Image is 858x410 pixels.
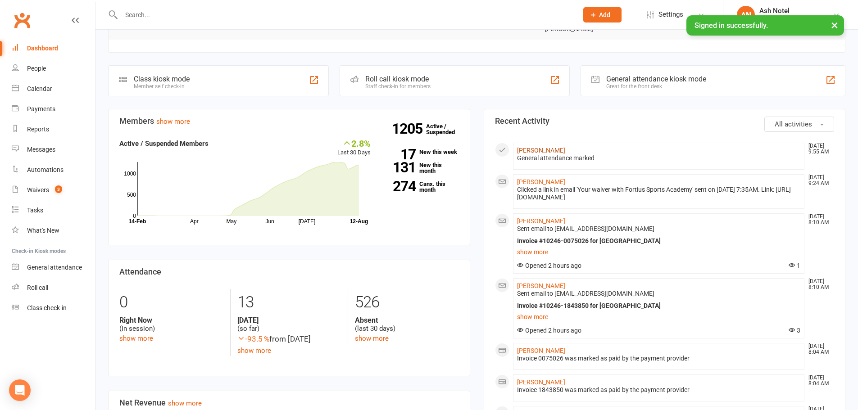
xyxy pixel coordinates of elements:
a: 274Canx. this month [384,181,459,193]
a: 17New this week [384,149,459,155]
strong: 131 [384,161,416,174]
div: Class check-in [27,304,67,311]
div: Invoice #10246-1843850 for [GEOGRAPHIC_DATA] [517,302,801,310]
div: General attendance kiosk mode [606,75,706,83]
strong: 1205 [392,122,426,135]
strong: Right Now [119,316,223,324]
a: show more [355,334,389,342]
a: Messages [12,140,95,160]
strong: [DATE] [237,316,341,324]
a: What's New [12,221,95,241]
div: from [DATE] [237,333,341,345]
span: All activities [775,120,812,128]
span: 1 [789,262,800,269]
span: -93.5 % [237,334,269,343]
a: [PERSON_NAME] [517,347,565,354]
span: Add [599,11,610,18]
a: Waivers 3 [12,180,95,200]
a: Reports [12,119,95,140]
div: Dashboard [27,45,58,52]
div: People [27,65,46,72]
a: show more [119,334,153,342]
h3: Recent Activity [495,117,835,126]
div: [GEOGRAPHIC_DATA] [759,15,820,23]
time: [DATE] 9:24 AM [804,175,834,186]
a: Dashboard [12,38,95,59]
a: Calendar [12,79,95,99]
div: Invoice 1843850 was marked as paid by the payment provider [517,386,801,394]
div: 13 [237,289,341,316]
h3: Net Revenue [119,398,459,407]
strong: 274 [384,180,416,193]
a: show more [517,246,801,258]
span: Opened 2 hours ago [517,327,581,334]
a: [PERSON_NAME] [517,217,565,225]
div: Class kiosk mode [134,75,190,83]
div: 0 [119,289,223,316]
a: Automations [12,160,95,180]
a: [PERSON_NAME] [517,378,565,386]
div: Last 30 Days [337,138,371,158]
a: 131New this month [384,162,459,174]
a: [PERSON_NAME] [517,282,565,289]
a: People [12,59,95,79]
span: Opened 2 hours ago [517,262,581,269]
div: General attendance [27,264,82,271]
span: Settings [658,5,683,25]
span: 3 [789,327,800,334]
div: Open Intercom Messenger [9,379,31,401]
div: Member self check-in [134,83,190,90]
div: Messages [27,146,55,153]
a: Class kiosk mode [12,298,95,318]
time: [DATE] 8:04 AM [804,343,834,355]
div: General attendance marked [517,154,801,162]
div: Staff check-in for members [365,83,431,90]
div: Waivers [27,186,49,194]
div: 2.8% [337,138,371,148]
a: Roll call [12,278,95,298]
a: 1205Active / Suspended [426,117,466,142]
div: (last 30 days) [355,316,459,333]
a: show more [237,347,271,355]
time: [DATE] 8:04 AM [804,375,834,387]
span: 3 [55,185,62,193]
span: Sent email to [EMAIL_ADDRESS][DOMAIN_NAME] [517,290,654,297]
strong: 17 [384,148,416,161]
div: Invoice #10246-0075026 for [GEOGRAPHIC_DATA] [517,237,801,245]
button: × [826,15,843,35]
time: [DATE] 8:10 AM [804,279,834,290]
time: [DATE] 9:55 AM [804,143,834,155]
a: [PERSON_NAME] [517,178,565,185]
div: Roll call kiosk mode [365,75,431,83]
a: show more [517,311,801,323]
div: Ash Notel [759,7,820,15]
a: Clubworx [11,9,33,32]
a: show more [156,117,190,126]
a: [PERSON_NAME] [517,147,565,154]
div: Great for the front desk [606,83,706,90]
div: (in session) [119,316,223,333]
div: Automations [27,166,64,173]
div: Clicked a link in email 'Your waiver with Fortius Sports Academy' sent on [DATE] 7:35AM. Link: [U... [517,186,801,201]
button: Add [583,7,622,23]
time: [DATE] 8:10 AM [804,214,834,225]
div: 526 [355,289,459,316]
div: Calendar [27,85,52,92]
div: (so far) [237,316,341,333]
div: AN [737,6,755,24]
span: Signed in successfully. [695,21,768,30]
div: Tasks [27,207,43,214]
div: Roll call [27,284,48,291]
div: Invoice 0075026 was marked as paid by the payment provider [517,355,801,362]
h3: Members [119,117,459,126]
div: Reports [27,126,49,133]
div: What's New [27,227,59,234]
input: Search... [118,9,572,21]
div: Payments [27,105,55,113]
button: All activities [764,117,834,132]
span: Sent email to [EMAIL_ADDRESS][DOMAIN_NAME] [517,225,654,232]
a: show more [168,399,202,407]
strong: Active / Suspended Members [119,140,209,148]
a: Payments [12,99,95,119]
strong: Absent [355,316,459,324]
